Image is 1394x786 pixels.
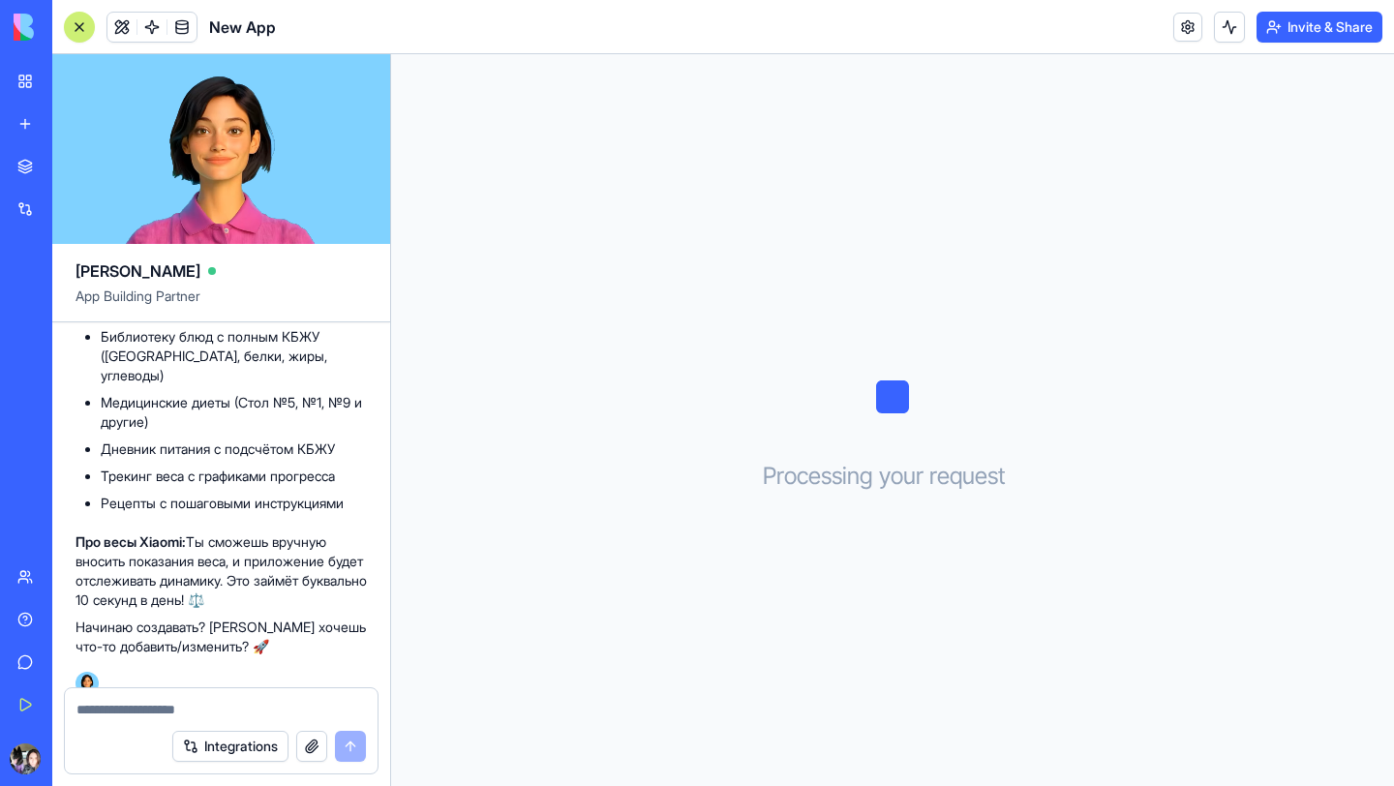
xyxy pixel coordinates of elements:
[101,494,367,513] li: Рецепты с пошаговыми инструкциями
[76,532,367,610] p: Ты сможешь вручную вносить показания веса, и приложение будет отслеживать динамику. Это займёт бу...
[172,731,288,762] button: Integrations
[76,672,99,695] img: Ella_00000_wcx2te.png
[10,743,41,774] img: ACg8ocKRmkq6aTyVj7gBzYzFzEE5-1W6yi2cRGh9BXc9STMfHkuyaDA1=s96-c
[76,533,186,550] strong: Про весы Xiaomi:
[14,14,134,41] img: logo
[76,259,200,283] span: [PERSON_NAME]
[209,15,276,39] span: New App
[101,467,367,486] li: Трекинг веса с графиками прогресса
[763,461,1023,492] h3: Processing your request
[101,327,367,385] li: Библиотеку блюд с полным КБЖУ ([GEOGRAPHIC_DATA], белки, жиры, углеводы)
[101,393,367,432] li: Медицинские диеты (Стол №5, №1, №9 и другие)
[76,287,367,321] span: App Building Partner
[101,439,367,459] li: Дневник питания с подсчётом КБЖУ
[1257,12,1382,43] button: Invite & Share
[76,618,367,656] p: Начинаю создавать? [PERSON_NAME] хочешь что-то добавить/изменить? 🚀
